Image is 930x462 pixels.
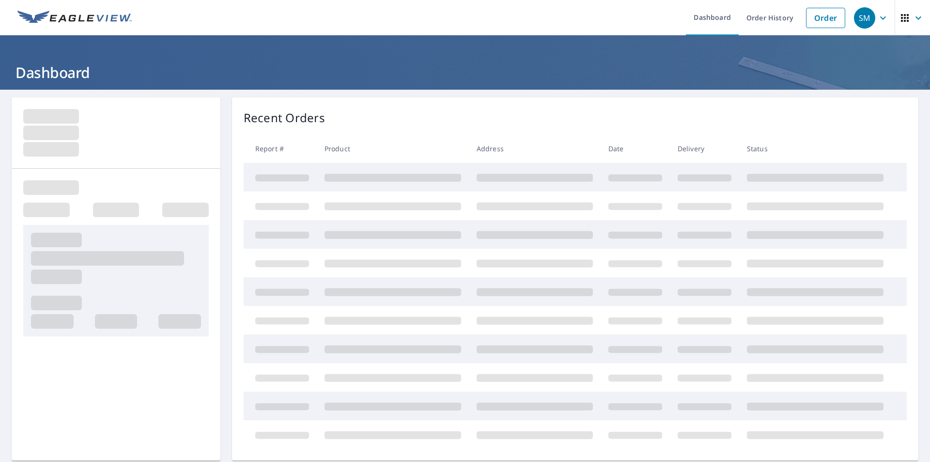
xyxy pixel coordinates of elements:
th: Address [469,134,601,163]
div: SM [854,7,875,29]
img: EV Logo [17,11,132,25]
th: Date [601,134,670,163]
th: Status [739,134,891,163]
th: Delivery [670,134,739,163]
th: Product [317,134,469,163]
p: Recent Orders [244,109,325,127]
a: Order [806,8,845,28]
th: Report # [244,134,317,163]
h1: Dashboard [12,63,918,82]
